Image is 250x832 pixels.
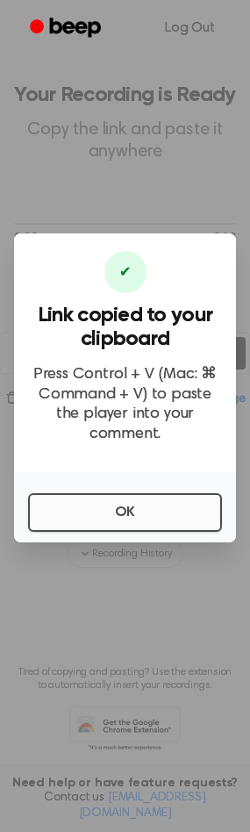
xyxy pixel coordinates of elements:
a: Beep [18,11,117,46]
a: Log Out [147,7,232,49]
button: OK [28,493,222,532]
div: ✔ [104,251,146,293]
p: Press Control + V (Mac: ⌘ Command + V) to paste the player into your comment. [28,365,222,444]
h3: Link copied to your clipboard [28,304,222,351]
